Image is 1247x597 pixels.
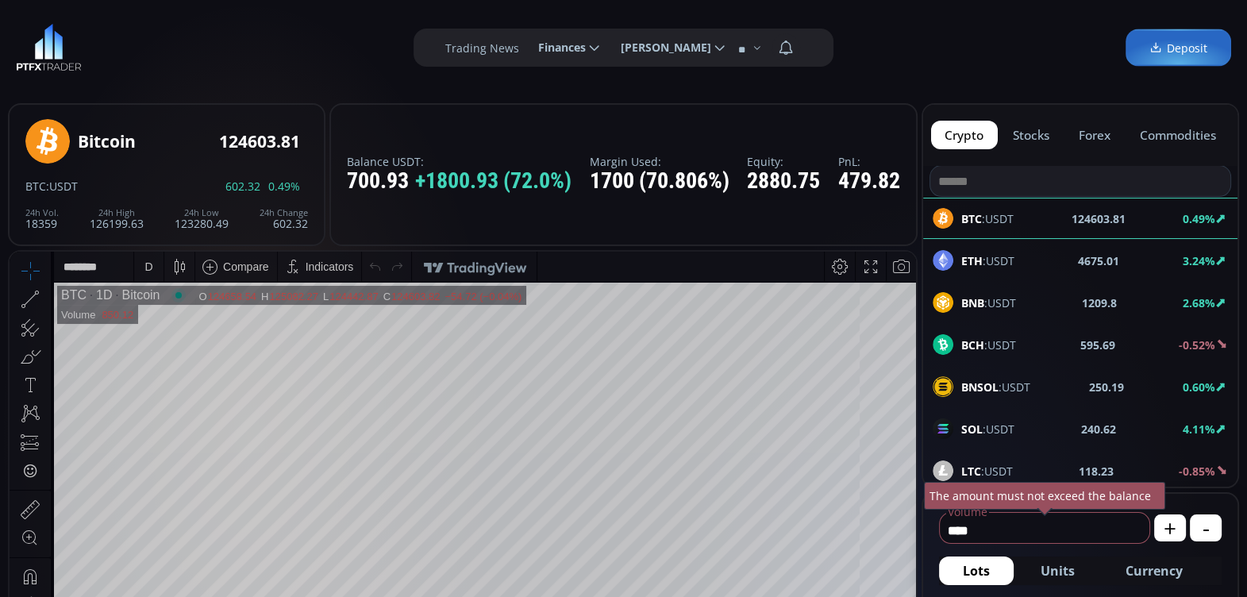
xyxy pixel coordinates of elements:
[931,121,998,149] button: crypto
[25,208,59,229] div: 18359
[25,179,46,194] span: BTC
[14,212,27,227] div: 
[445,40,519,56] label: Trading News
[610,32,711,64] span: [PERSON_NAME]
[1126,29,1231,67] a: Deposit
[961,379,1030,395] span: :USDT
[46,179,78,194] span: :USDT
[1126,561,1183,580] span: Currency
[260,208,308,229] div: 602.32
[435,39,512,51] div: −54.72 (−0.04%)
[961,295,1016,311] span: :USDT
[52,37,77,51] div: BTC
[961,337,984,352] b: BCH
[924,482,1165,510] div: The amount must not exceed the balance
[1183,379,1215,395] b: 0.60%
[1149,40,1207,56] span: Deposit
[961,295,984,310] b: BNB
[219,133,300,151] div: 124603.81
[1082,295,1117,311] b: 1209.8
[90,208,144,229] div: 126199.63
[382,39,430,51] div: 124603.82
[260,39,308,51] div: 125082.27
[135,9,143,21] div: D
[347,169,572,194] div: 700.93
[320,39,368,51] div: 124442.87
[1017,557,1099,585] button: Units
[347,156,572,168] label: Balance USDT:
[252,39,260,51] div: H
[1078,252,1119,269] b: 4675.01
[1179,337,1215,352] b: -0.52%
[77,37,102,51] div: 1D
[939,557,1014,585] button: Lots
[225,180,260,192] span: 602.32
[102,37,150,51] div: Bitcoin
[961,464,981,479] b: LTC
[296,9,344,21] div: Indicators
[90,208,144,218] div: 24h High
[175,208,229,218] div: 24h Low
[162,37,176,51] div: Market open
[1183,422,1215,437] b: 4.11%
[1089,379,1124,395] b: 250.19
[963,561,990,580] span: Lots
[16,24,82,71] img: LOGO
[268,180,300,192] span: 0.49%
[961,253,983,268] b: ETH
[37,554,44,576] div: Hide Drawings Toolbar
[214,9,260,21] div: Compare
[1154,514,1186,541] button: +
[527,32,586,64] span: Finances
[1126,121,1230,149] button: commodities
[1079,463,1114,480] b: 118.23
[1081,421,1116,437] b: 240.62
[961,379,999,395] b: BNSOL
[838,169,900,194] div: 479.82
[52,57,86,69] div: Volume
[961,422,983,437] b: SOL
[1183,253,1215,268] b: 3.24%
[260,208,308,218] div: 24h Change
[747,169,820,194] div: 2880.75
[1080,337,1115,353] b: 595.69
[590,169,729,194] div: 1700 (70.806%)
[92,57,124,69] div: 850.12
[961,463,1013,480] span: :USDT
[961,421,1014,437] span: :USDT
[838,156,900,168] label: PnL:
[1183,295,1215,310] b: 2.68%
[175,208,229,229] div: 123280.49
[1179,464,1215,479] b: -0.85%
[198,39,247,51] div: 124658.54
[961,337,1016,353] span: :USDT
[1065,121,1125,149] button: forex
[189,39,198,51] div: O
[999,121,1064,149] button: stocks
[78,133,136,151] div: Bitcoin
[1041,561,1075,580] span: Units
[25,208,59,218] div: 24h Vol.
[1190,514,1222,541] button: -
[590,156,729,168] label: Margin Used:
[374,39,382,51] div: C
[747,156,820,168] label: Equity:
[1102,557,1207,585] button: Currency
[314,39,320,51] div: L
[961,252,1014,269] span: :USDT
[415,169,572,194] span: +1800.93 (72.0%)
